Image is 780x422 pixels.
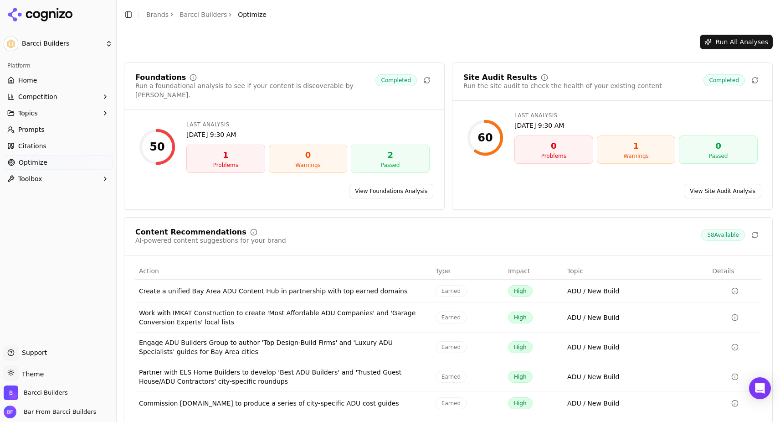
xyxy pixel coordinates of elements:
div: Run the site audit to check the health of your existing content [463,81,662,90]
div: Engage ADU Builders Group to author 'Top Design-Build Firms' and 'Luxury ADU Specialists' guides ... [139,338,428,356]
div: 0 [273,149,344,162]
span: Barcci Builders [22,40,102,48]
div: Details [712,266,758,276]
button: Topics [4,106,113,120]
button: Open user button [4,406,96,418]
span: Competition [18,92,57,101]
img: Bar From Barcci Builders [4,406,16,418]
button: Toolbox [4,172,113,186]
a: Barcci Builders [180,10,227,19]
div: Warnings [273,162,344,169]
span: Optimize [19,158,47,167]
span: Completed [375,74,417,86]
button: Open organization switcher [4,386,68,400]
span: High [508,285,533,297]
div: 1 [601,140,672,152]
a: Citations [4,139,113,153]
span: Bar From Barcci Builders [20,408,96,416]
span: 58 Available [701,229,745,241]
button: Competition [4,89,113,104]
a: View Site Audit Analysis [684,184,761,198]
div: Platform [4,58,113,73]
span: Theme [18,370,44,378]
div: Content Recommendations [135,229,246,236]
img: Barcci Builders [4,386,18,400]
div: Last Analysis [514,112,758,119]
div: 0 [683,140,754,152]
div: AI-powered content suggestions for your brand [135,236,286,245]
div: Foundations [135,74,186,81]
span: Support [18,348,47,357]
span: Home [18,76,37,85]
img: Barcci Builders [4,36,18,51]
a: View Foundations Analysis [349,184,433,198]
div: Site Audit Results [463,74,537,81]
span: Topics [18,109,38,118]
span: Earned [436,312,467,323]
div: Problems [190,162,261,169]
a: ADU / New Build [567,399,619,408]
a: ADU / New Build [567,287,619,296]
div: Work with IMKAT Construction to create 'Most Affordable ADU Companies' and 'Garage Conversion Exp... [139,308,428,327]
a: Prompts [4,122,113,137]
span: Earned [436,397,467,409]
div: [DATE] 9:30 AM [186,130,430,139]
div: 2 [355,149,426,162]
a: ADU / New Build [567,313,619,322]
div: Passed [683,152,754,160]
span: Earned [436,285,467,297]
div: Passed [355,162,426,169]
span: Earned [436,341,467,353]
div: Create a unified Bay Area ADU Content Hub in partnership with top earned domains [139,287,428,296]
a: Optimize [4,155,113,170]
span: High [508,371,533,383]
div: Commission [DOMAIN_NAME] to produce a series of city-specific ADU cost guides [139,399,428,408]
div: Last Analysis [186,121,430,128]
div: Open Intercom Messenger [749,377,771,399]
div: 1 [190,149,261,162]
div: Problems [518,152,589,160]
div: 0 [518,140,589,152]
div: Data table [135,263,761,415]
span: Toolbox [18,174,42,183]
span: Completed [703,74,745,86]
span: High [508,312,533,323]
div: Impact [508,266,560,276]
a: Home [4,73,113,88]
button: Run All Analyses [700,35,773,49]
a: ADU / New Build [567,372,619,381]
div: Warnings [601,152,672,160]
div: 60 [477,130,493,145]
span: Prompts [18,125,45,134]
div: Partner with ELS Home Builders to develop 'Best ADU Builders' and 'Trusted Guest House/ADU Contra... [139,368,428,386]
span: High [508,341,533,353]
div: Type [436,266,501,276]
div: Run a foundational analysis to see if your content is discoverable by [PERSON_NAME]. [135,81,375,99]
a: ADU / New Build [567,343,619,352]
span: Optimize [238,10,267,19]
div: 50 [149,140,164,154]
div: Topic [567,266,705,276]
span: High [508,397,533,409]
a: Brands [146,11,169,18]
div: [DATE] 9:30 AM [514,121,758,130]
span: Earned [436,371,467,383]
nav: breadcrumb [146,10,267,19]
div: Action [139,266,428,276]
span: Barcci Builders [24,389,68,397]
span: Citations [18,141,46,151]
